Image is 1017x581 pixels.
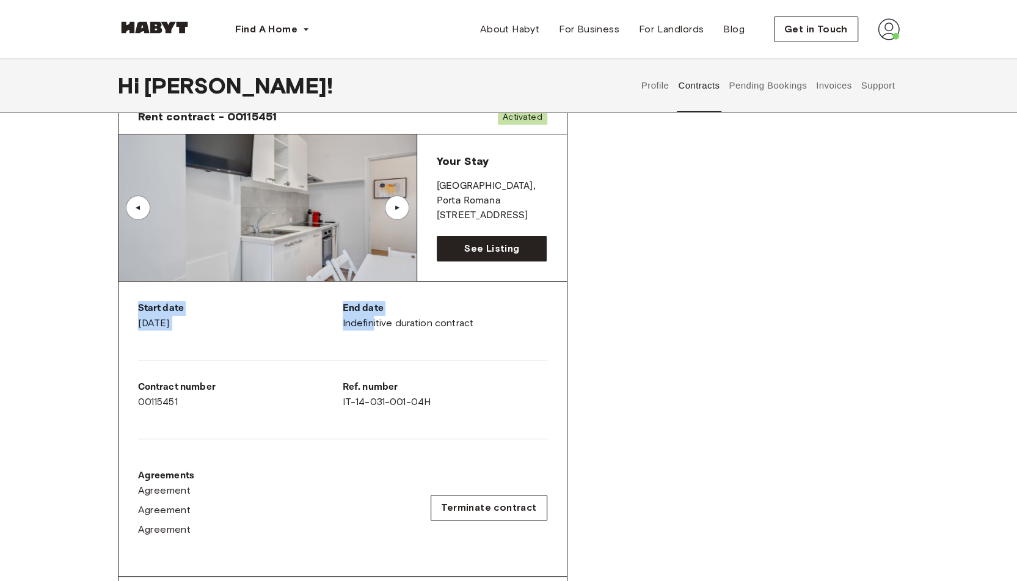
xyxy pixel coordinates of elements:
[784,22,848,37] span: Get in Touch
[138,380,343,395] p: Contract number
[225,17,319,42] button: Find A Home
[774,16,858,42] button: Get in Touch
[343,380,547,395] p: Ref. number
[470,17,549,42] a: About Habyt
[640,59,671,112] button: Profile
[138,469,195,483] p: Agreements
[878,18,900,40] img: avatar
[391,204,403,211] div: ▲
[118,134,417,281] img: Image of the room
[118,21,191,34] img: Habyt
[138,109,277,124] span: Rent contract - 00115451
[636,59,899,112] div: user profile tabs
[235,22,297,37] span: Find A Home
[343,301,547,331] div: Indefinitive duration contract
[480,22,539,37] span: About Habyt
[138,483,195,498] a: Agreement
[138,503,191,517] span: Agreement
[437,179,547,208] p: [GEOGRAPHIC_DATA] , Porta Romana
[138,301,343,316] p: Start date
[437,236,547,261] a: See Listing
[464,241,519,256] span: See Listing
[138,301,343,331] div: [DATE]
[441,500,536,515] span: Terminate contract
[138,522,195,537] a: Agreement
[343,380,547,409] div: IT-14-031-001-04H
[144,73,333,98] span: [PERSON_NAME] !
[132,204,144,211] div: ▲
[559,22,619,37] span: For Business
[498,109,547,125] span: Activated
[639,22,704,37] span: For Landlords
[343,301,547,316] p: End date
[629,17,713,42] a: For Landlords
[138,380,343,409] div: 00115451
[723,22,745,37] span: Blog
[859,59,897,112] button: Support
[138,483,191,498] span: Agreement
[437,155,489,168] span: Your Stay
[727,59,809,112] button: Pending Bookings
[118,73,144,98] span: Hi
[437,208,547,223] p: [STREET_ADDRESS]
[138,503,195,517] a: Agreement
[677,59,721,112] button: Contracts
[814,59,853,112] button: Invoices
[549,17,629,42] a: For Business
[431,495,547,521] button: Terminate contract
[713,17,754,42] a: Blog
[138,522,191,537] span: Agreement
